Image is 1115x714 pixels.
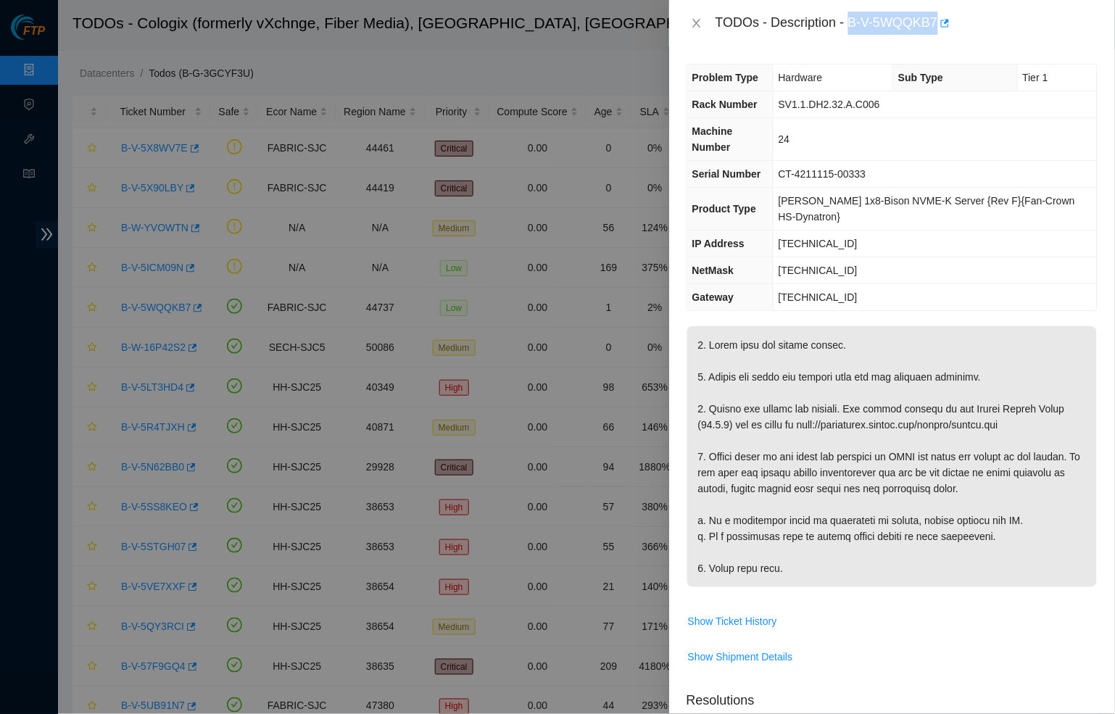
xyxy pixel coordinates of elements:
button: Show Ticket History [687,610,778,633]
span: Product Type [692,203,756,215]
span: Gateway [692,291,734,303]
p: Resolutions [687,680,1098,711]
span: Tier 1 [1023,72,1048,83]
span: CT-4211115-00333 [779,168,866,180]
span: 24 [779,133,790,145]
span: Rack Number [692,99,758,110]
span: Show Ticket History [688,613,777,629]
span: [TECHNICAL_ID] [779,238,858,249]
span: IP Address [692,238,745,249]
span: Serial Number [692,168,761,180]
span: Problem Type [692,72,759,83]
span: Machine Number [692,125,733,153]
span: [TECHNICAL_ID] [779,291,858,303]
p: 2. Lorem ipsu dol sitame consec. 5. Adipis eli seddo eiu tempori utla etd mag aliquaen adminimv. ... [687,326,1097,587]
button: Close [687,17,707,30]
span: Sub Type [898,72,943,83]
span: Hardware [779,72,823,83]
span: [TECHNICAL_ID] [779,265,858,276]
span: close [691,17,702,29]
span: SV1.1.DH2.32.A.C006 [779,99,880,110]
button: Show Shipment Details [687,645,794,668]
span: [PERSON_NAME] 1x8-Bison NVME-K Server {Rev F}{Fan-Crown HS-Dynatron} [779,195,1075,223]
span: Show Shipment Details [688,649,793,665]
div: TODOs - Description - B-V-5WQQKB7 [716,12,1098,35]
span: NetMask [692,265,734,276]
